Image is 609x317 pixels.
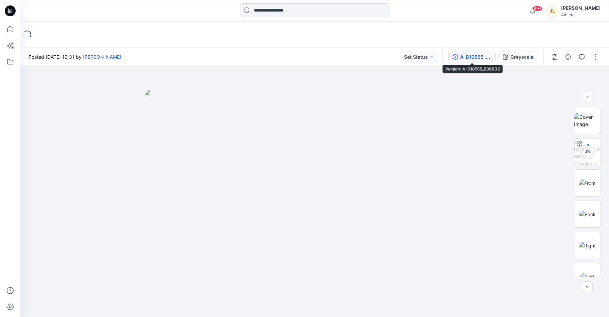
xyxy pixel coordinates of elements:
span: Posted [DATE] 19:31 by [29,53,121,60]
div: 3 % [579,149,595,154]
button: A-D10555_606932 [448,52,496,62]
span: 99+ [532,6,542,11]
img: Cover Image [574,113,601,128]
img: Left [580,273,594,280]
button: Greyscale [499,52,538,62]
div: [PERSON_NAME] [561,4,601,12]
img: eyJhbGciOiJIUzI1NiIsImtpZCI6IjAiLCJzbHQiOiJzZXMiLCJ0eXAiOiJKV1QifQ.eyJkYXRhIjp7InR5cGUiOiJzdG9yYW... [145,90,485,317]
img: Front [579,180,596,187]
img: Back [579,211,596,218]
a: [PERSON_NAME] [83,54,121,60]
div: JL [546,5,558,17]
img: Right [579,242,596,249]
button: Details [563,52,574,62]
div: A-D10555_606932 [460,53,491,61]
div: Greyscale [510,53,534,61]
img: A-D10555_606932 Greyscale [574,138,601,165]
div: Athleta [561,12,601,17]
